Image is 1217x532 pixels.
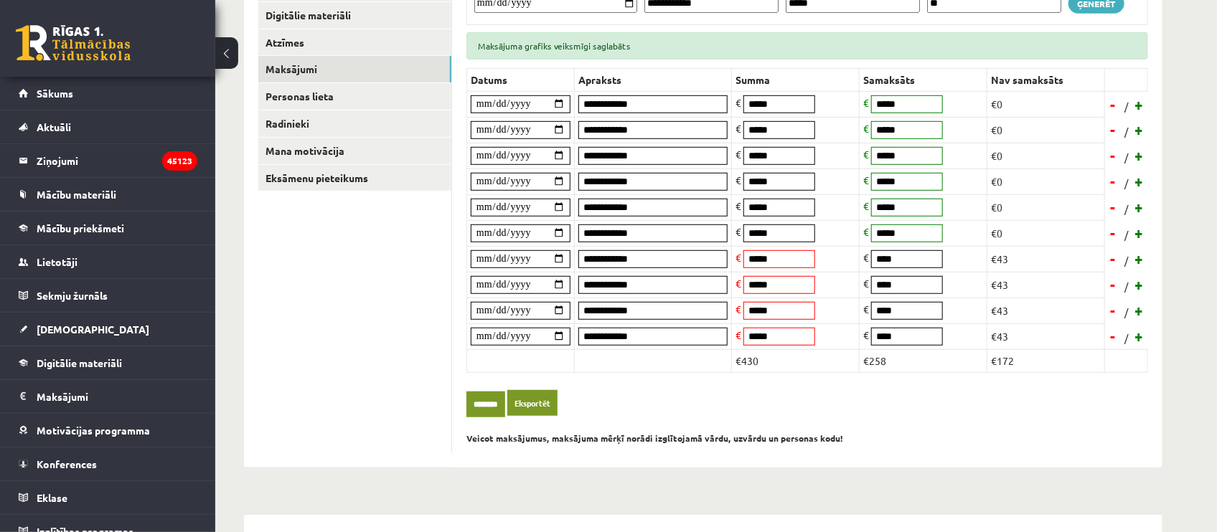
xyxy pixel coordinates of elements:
a: Konferences [19,447,197,480]
span: € [736,96,741,109]
a: - [1106,248,1121,270]
a: Rīgas 1. Tālmācības vidusskola [16,25,131,61]
a: Sekmju žurnāls [19,279,197,312]
a: Eklase [19,481,197,514]
span: € [736,148,741,161]
td: €0 [987,194,1105,220]
span: Eklase [37,491,67,504]
span: Mācību materiāli [37,188,116,201]
a: + [1132,300,1147,321]
span: € [736,303,741,315]
a: Aktuāli [19,110,197,143]
th: Datums [467,68,575,91]
span: / [1123,150,1130,165]
a: + [1132,326,1147,347]
b: Veicot maksājumus, maksājuma mērķī norādi izglītojamā vārdu, uzvārdu un personas kodu! [466,432,843,444]
a: - [1106,274,1121,295]
span: Digitālie materiāli [37,356,122,369]
a: Mācību priekšmeti [19,212,197,244]
a: + [1132,119,1147,141]
a: + [1132,222,1147,244]
span: € [863,122,869,135]
a: - [1106,145,1121,166]
span: € [863,148,869,161]
a: Digitālie materiāli [19,346,197,379]
span: / [1123,227,1130,242]
span: / [1123,201,1130,217]
a: + [1132,196,1147,218]
a: Mana motivācija [258,138,451,164]
span: / [1123,305,1130,320]
th: Apraksts [575,68,732,91]
span: / [1123,99,1130,114]
span: / [1123,176,1130,191]
span: € [736,174,741,186]
legend: Ziņojumi [37,144,197,177]
td: €43 [987,246,1105,272]
td: €430 [732,349,860,372]
a: + [1132,94,1147,115]
legend: Maksājumi [37,380,197,413]
span: / [1123,331,1130,346]
a: Maksājumi [19,380,197,413]
a: + [1132,248,1147,270]
a: [DEMOGRAPHIC_DATA] [19,313,197,346]
th: Nav samaksāts [987,68,1105,91]
i: 45123 [162,151,197,171]
span: € [863,328,869,341]
span: Motivācijas programma [37,424,150,437]
a: - [1106,326,1121,347]
span: € [863,96,869,109]
a: Maksājumi [258,56,451,82]
a: Lietotāji [19,245,197,278]
span: Aktuāli [37,120,71,133]
a: - [1106,171,1121,192]
span: Lietotāji [37,255,77,268]
span: Sākums [37,87,73,100]
a: Motivācijas programma [19,414,197,447]
a: Eksāmenu pieteikums [258,165,451,191]
a: + [1132,171,1147,192]
span: € [736,328,741,341]
a: - [1106,300,1121,321]
a: Eksportēt [507,390,558,417]
span: Mācību priekšmeti [37,222,124,234]
span: € [863,251,869,264]
td: €172 [987,349,1105,372]
span: € [863,174,869,186]
a: - [1106,196,1121,218]
a: + [1132,274,1147,295]
span: € [736,251,741,264]
th: Summa [732,68,860,91]
a: - [1106,222,1121,244]
td: €0 [987,220,1105,246]
span: € [863,303,869,315]
td: €43 [987,323,1105,349]
a: Mācību materiāli [19,178,197,211]
td: €0 [987,143,1105,168]
th: Samaksāts [860,68,987,91]
div: Maksājuma grafiks veiksmīgi saglabāts [466,32,1148,60]
span: / [1123,253,1130,268]
a: - [1106,94,1121,115]
span: / [1123,124,1130,139]
span: € [863,199,869,212]
span: € [736,122,741,135]
td: €258 [860,349,987,372]
td: €0 [987,91,1105,117]
td: €43 [987,272,1105,298]
td: €0 [987,168,1105,194]
span: € [863,225,869,238]
span: / [1123,279,1130,294]
a: Sākums [19,77,197,110]
span: € [736,225,741,238]
a: Personas lieta [258,83,451,110]
span: Konferences [37,457,97,470]
a: Ziņojumi45123 [19,144,197,177]
a: Atzīmes [258,29,451,56]
td: €0 [987,117,1105,143]
span: € [736,199,741,212]
a: + [1132,145,1147,166]
a: Radinieki [258,110,451,137]
a: - [1106,119,1121,141]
